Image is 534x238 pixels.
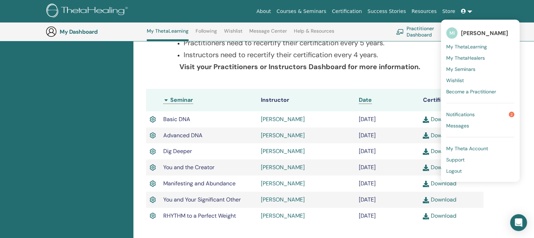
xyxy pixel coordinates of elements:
[355,159,420,176] td: [DATE]
[409,5,440,18] a: Resources
[163,132,203,139] span: Advanced DNA
[179,62,420,71] b: Visit your Practitioners or Instructors Dashboard for more information.
[446,27,457,39] span: MI
[184,49,455,60] p: Instructors need to recertify their certification every 4 years.
[423,132,456,139] a: Download
[423,213,429,219] img: download.svg
[355,111,420,127] td: [DATE]
[396,29,404,34] img: chalkboard-teacher.svg
[446,143,514,154] a: My Theta Account
[257,89,355,111] th: Instructor
[249,28,287,39] a: Message Center
[423,132,429,139] img: download.svg
[446,75,514,86] a: Wishlist
[261,196,305,203] a: [PERSON_NAME]
[446,120,514,131] a: Messages
[163,196,241,203] span: You and Your Significant Other
[150,179,156,188] img: Active Certificate
[446,168,462,174] span: Logout
[163,115,190,123] span: Basic DNA
[150,115,156,124] img: Active Certificate
[446,157,464,163] span: Support
[446,55,485,61] span: My ThetaHealers
[423,115,456,123] a: Download
[423,117,429,123] img: download.svg
[423,181,429,187] img: download.svg
[365,5,409,18] a: Success Stories
[446,165,514,177] a: Logout
[446,86,514,97] a: Become a Practitioner
[60,28,130,35] h3: My Dashboard
[446,154,514,165] a: Support
[446,41,514,52] a: My ThetaLearning
[355,192,420,208] td: [DATE]
[147,28,189,41] a: My ThetaLearning
[253,5,273,18] a: About
[446,52,514,64] a: My ThetaHealers
[150,131,156,140] img: Active Certificate
[261,132,305,139] a: [PERSON_NAME]
[150,147,156,156] img: Active Certificate
[446,25,514,41] a: MI[PERSON_NAME]
[355,143,420,159] td: [DATE]
[355,176,420,192] td: [DATE]
[355,127,420,144] td: [DATE]
[163,164,215,171] span: You and the Creator
[419,89,483,111] th: Certificate
[150,195,156,204] img: Active Certificate
[461,29,508,37] span: [PERSON_NAME]
[163,147,192,155] span: Dig Deeper
[359,96,372,104] a: Date
[396,24,455,39] a: Practitioner Dashboard
[423,212,456,219] a: Download
[274,5,329,18] a: Courses & Seminars
[46,4,130,19] img: logo.png
[509,112,514,117] span: 2
[446,66,475,72] span: My Seminars
[261,164,305,171] a: [PERSON_NAME]
[446,109,514,120] a: Notifications2
[261,147,305,155] a: [PERSON_NAME]
[423,147,456,155] a: Download
[446,123,469,129] span: Messages
[355,208,420,224] td: [DATE]
[510,214,527,231] div: Open Intercom Messenger
[163,212,236,219] span: RHYTHM to a Perfect Weight
[150,211,156,220] img: Active Certificate
[446,145,488,152] span: My Theta Account
[261,115,305,123] a: [PERSON_NAME]
[294,28,334,39] a: Help & Resources
[446,111,475,118] span: Notifications
[446,64,514,75] a: My Seminars
[446,44,487,50] span: My ThetaLearning
[440,5,458,18] a: Store
[423,197,429,203] img: download.svg
[196,28,217,39] a: Following
[329,5,364,18] a: Certification
[423,148,429,155] img: download.svg
[163,180,236,187] span: Manifesting and Abundance
[423,164,456,171] a: Download
[423,180,456,187] a: Download
[423,196,456,203] a: Download
[423,165,429,171] img: download.svg
[184,38,455,48] p: Practitioners need to recertify their certification every 5 years.
[261,180,305,187] a: [PERSON_NAME]
[261,212,305,219] a: [PERSON_NAME]
[446,77,464,84] span: Wishlist
[224,28,243,39] a: Wishlist
[46,26,57,37] img: generic-user-icon.jpg
[150,163,156,172] img: Active Certificate
[446,88,496,95] span: Become a Practitioner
